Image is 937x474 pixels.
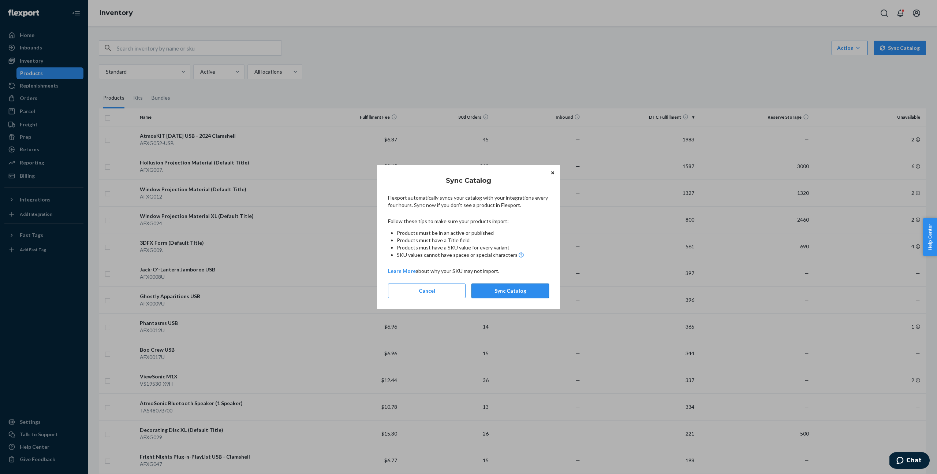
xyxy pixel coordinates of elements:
[388,176,549,185] h2: Sync Catalog
[388,284,466,298] button: Cancel
[388,218,549,225] p: Follow these tips to make sure your products import:
[397,244,509,251] span: Products must have a SKU value for every variant
[397,251,518,259] span: SKU values cannot have spaces or special characters
[17,5,32,12] span: Chat
[397,230,494,236] span: Products must be in an active or published
[388,194,549,209] p: Flexport automatically syncs your catalog with your integrations every four hours. Sync now if yo...
[397,237,470,243] span: Products must have a Title field
[471,284,549,298] button: Sync Catalog
[388,268,416,274] a: Learn More
[549,169,556,177] button: Close
[388,267,549,275] p: about why your SKU may not import.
